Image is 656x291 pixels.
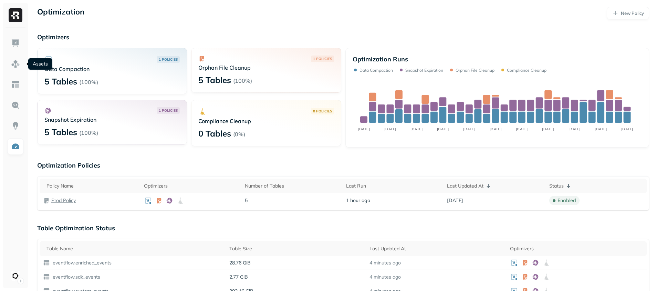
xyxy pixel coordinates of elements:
img: Query Explorer [11,101,20,110]
img: Optimization [11,142,20,151]
img: Ludeo [11,271,20,281]
div: Last Run [346,183,440,189]
tspan: [DATE] [569,127,581,131]
p: Data Compaction [44,66,180,72]
p: ( 0% ) [233,131,245,138]
p: ( 100% ) [79,79,98,86]
a: eventflow.sdk_events [50,274,100,280]
p: enabled [558,197,576,204]
p: Table Optimization Status [37,224,649,232]
div: Status [549,182,643,190]
p: Orphan File Cleanup [456,68,494,73]
p: 1 POLICIES [313,56,332,61]
div: Assets [28,58,52,70]
p: ( 100% ) [233,77,252,84]
p: Snapshot Expiration [44,116,180,123]
p: Optimizers [37,33,649,41]
p: 5 Tables [44,76,77,87]
tspan: [DATE] [358,127,370,131]
a: eventflow.enriched_events [50,260,112,266]
p: Optimization Policies [37,161,649,169]
img: Insights [11,121,20,130]
a: New Policy [607,7,649,19]
img: Ryft [9,8,22,22]
p: 1 POLICIES [159,108,178,113]
div: Number of Tables [245,183,339,189]
tspan: [DATE] [489,127,501,131]
p: 5 Tables [198,74,231,86]
p: 0 POLICIES [313,109,332,114]
p: Snapshot Expiration [405,68,443,73]
p: 5 Tables [44,127,77,138]
p: eventflow.enriched_events [51,260,112,266]
p: 1 POLICIES [159,57,178,62]
p: 4 minutes ago [369,274,401,280]
div: Last Updated At [369,245,503,252]
p: New Policy [621,10,644,17]
img: table [43,259,50,266]
p: 4 minutes ago [369,260,401,266]
img: Assets [11,59,20,68]
div: Table Size [229,245,363,252]
div: Policy Name [46,183,137,189]
p: Optimization [37,7,84,19]
div: Optimizers [144,183,238,189]
p: eventflow.sdk_events [51,274,100,280]
img: table [43,273,50,280]
p: ( 100% ) [79,129,98,136]
p: 5 [245,197,339,204]
span: 1 hour ago [346,197,370,204]
a: Prod Policy [51,197,76,204]
tspan: [DATE] [621,127,633,131]
p: 2.77 GiB [229,274,363,280]
img: Asset Explorer [11,80,20,89]
p: Orphan File Cleanup [198,64,334,71]
tspan: [DATE] [463,127,475,131]
tspan: [DATE] [437,127,449,131]
img: Dashboard [11,39,20,48]
div: Optimizers [510,245,643,252]
p: Optimization Runs [353,55,408,63]
tspan: [DATE] [410,127,423,131]
tspan: [DATE] [595,127,607,131]
div: Last Updated At [447,182,542,190]
p: Compliance Cleanup [198,118,334,124]
div: Table Name [46,245,222,252]
tspan: [DATE] [542,127,554,131]
p: Compliance Cleanup [507,68,546,73]
tspan: [DATE] [516,127,528,131]
p: 28.76 GiB [229,260,363,266]
p: Data Compaction [360,68,393,73]
p: 0 Tables [198,128,231,139]
tspan: [DATE] [384,127,396,131]
span: [DATE] [447,197,463,204]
